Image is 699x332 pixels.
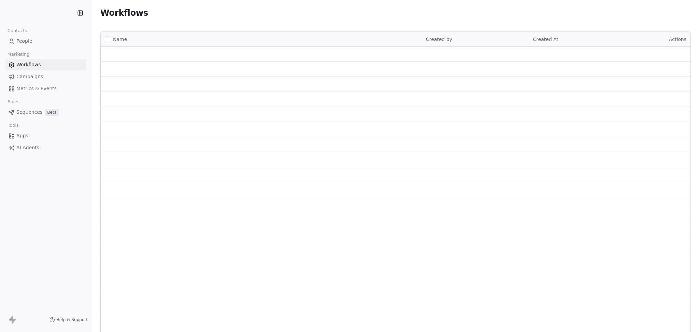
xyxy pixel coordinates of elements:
[16,132,28,139] span: Apps
[5,83,86,94] a: Metrics & Events
[45,109,59,116] span: Beta
[4,26,30,36] span: Contacts
[49,317,88,322] a: Help & Support
[533,37,558,42] span: Created At
[100,8,148,18] span: Workflows
[5,107,86,118] a: SequencesBeta
[16,85,57,92] span: Metrics & Events
[5,36,86,47] a: People
[16,73,43,80] span: Campaigns
[16,109,42,116] span: Sequences
[16,144,39,151] span: AI Agents
[5,97,23,107] span: Sales
[4,49,32,59] span: Marketing
[5,59,86,70] a: Workflows
[16,38,32,45] span: People
[5,120,22,130] span: Tools
[5,130,86,141] a: Apps
[113,36,127,43] span: Name
[426,37,452,42] span: Created by
[5,142,86,153] a: AI Agents
[5,71,86,82] a: Campaigns
[669,37,686,42] span: Actions
[16,61,41,68] span: Workflows
[56,317,88,322] span: Help & Support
